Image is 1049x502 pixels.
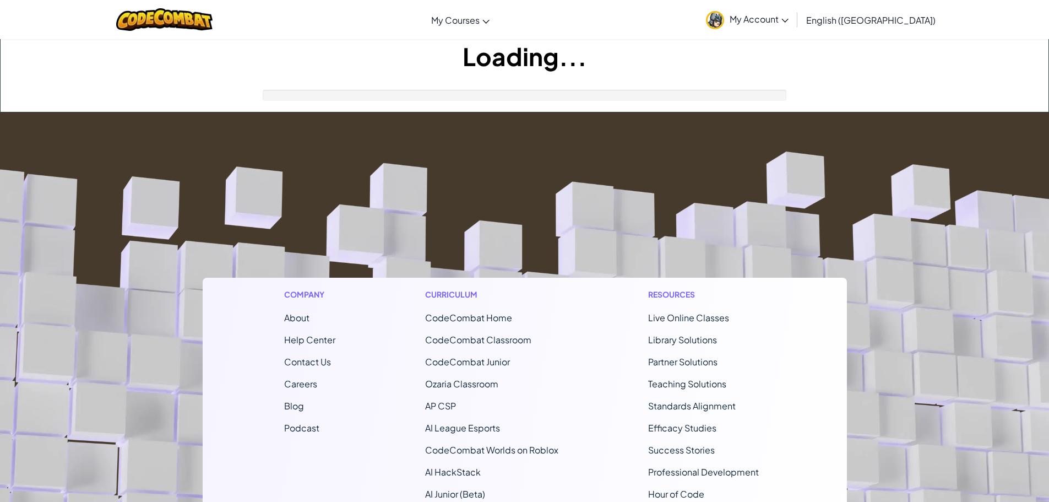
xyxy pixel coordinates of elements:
[425,378,498,390] a: Ozaria Classroom
[730,13,789,25] span: My Account
[425,334,531,346] a: CodeCombat Classroom
[706,11,724,29] img: avatar
[648,334,717,346] a: Library Solutions
[284,378,317,390] a: Careers
[425,356,510,368] a: CodeCombat Junior
[648,312,729,323] a: Live Online Classes
[648,378,726,390] a: Teaching Solutions
[284,422,319,434] a: Podcast
[700,2,794,37] a: My Account
[806,14,936,26] span: English ([GEOGRAPHIC_DATA])
[284,400,304,412] a: Blog
[425,312,512,323] span: CodeCombat Home
[425,400,456,412] a: AP CSP
[1,39,1048,73] h1: Loading...
[425,466,481,478] a: AI HackStack
[425,289,558,300] h1: Curriculum
[431,14,480,26] span: My Courses
[426,5,495,35] a: My Courses
[284,312,309,323] a: About
[425,488,485,500] a: AI Junior (Beta)
[284,289,335,300] h1: Company
[648,488,704,500] a: Hour of Code
[648,289,765,300] h1: Resources
[284,334,335,346] a: Help Center
[648,444,715,456] a: Success Stories
[648,466,759,478] a: Professional Development
[648,422,716,434] a: Efficacy Studies
[801,5,941,35] a: English ([GEOGRAPHIC_DATA])
[648,400,736,412] a: Standards Alignment
[116,8,213,31] img: CodeCombat logo
[284,356,331,368] span: Contact Us
[648,356,718,368] a: Partner Solutions
[425,422,500,434] a: AI League Esports
[425,444,558,456] a: CodeCombat Worlds on Roblox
